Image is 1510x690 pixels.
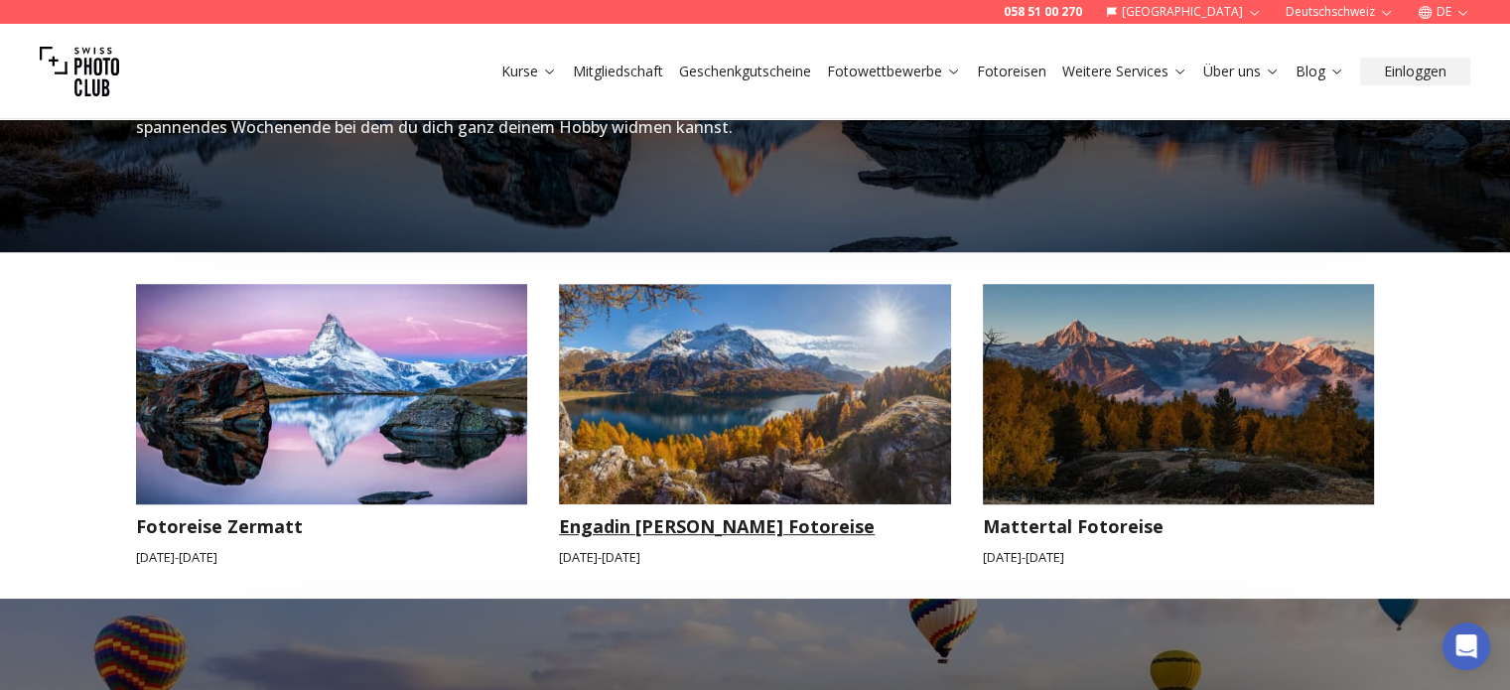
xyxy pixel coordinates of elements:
[573,62,663,81] a: Mitgliedschaft
[559,512,951,540] h3: Engadin [PERSON_NAME] Fotoreise
[1288,58,1352,85] button: Blog
[983,512,1375,540] h3: Mattertal Fotoreise
[1054,58,1195,85] button: Weitere Services
[1360,58,1470,85] button: Einloggen
[559,284,951,504] img: Engadin Herbst Fotoreise
[40,32,119,111] img: Swiss photo club
[559,284,951,567] a: Engadin Herbst FotoreiseEngadin [PERSON_NAME] Fotoreise[DATE]-[DATE]
[501,62,557,81] a: Kurse
[1296,62,1344,81] a: Blog
[969,58,1054,85] button: Fotoreisen
[116,273,547,515] img: Fotoreise Zermatt
[983,548,1375,567] small: [DATE] - [DATE]
[977,62,1046,81] a: Fotoreisen
[1442,622,1490,670] div: Open Intercom Messenger
[1195,58,1288,85] button: Über uns
[1004,4,1082,20] a: 058 51 00 270
[565,58,671,85] button: Mitgliedschaft
[827,62,961,81] a: Fotowettbewerbe
[963,273,1394,515] img: Mattertal Fotoreise
[679,62,811,81] a: Geschenkgutscheine
[136,548,528,567] small: [DATE] - [DATE]
[559,548,951,567] small: [DATE] - [DATE]
[1203,62,1280,81] a: Über uns
[671,58,819,85] button: Geschenkgutscheine
[819,58,969,85] button: Fotowettbewerbe
[493,58,565,85] button: Kurse
[1062,62,1187,81] a: Weitere Services
[136,512,528,540] h3: Fotoreise Zermatt
[136,284,528,567] a: Fotoreise ZermattFotoreise Zermatt[DATE]-[DATE]
[983,284,1375,567] a: Mattertal FotoreiseMattertal Fotoreise[DATE]-[DATE]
